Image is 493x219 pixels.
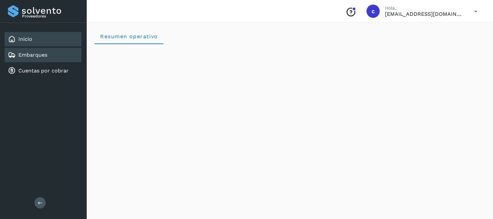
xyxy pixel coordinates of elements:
span: Resumen operativo [100,33,158,40]
a: Inicio [18,36,32,42]
a: Embarques [18,52,47,58]
div: Inicio [5,32,81,46]
p: Proveedores [22,14,79,18]
div: Cuentas por cobrar [5,64,81,78]
p: cobranza@tms.com.mx [385,11,464,17]
p: Hola, [385,5,464,11]
div: Embarques [5,48,81,62]
a: Cuentas por cobrar [18,68,69,74]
